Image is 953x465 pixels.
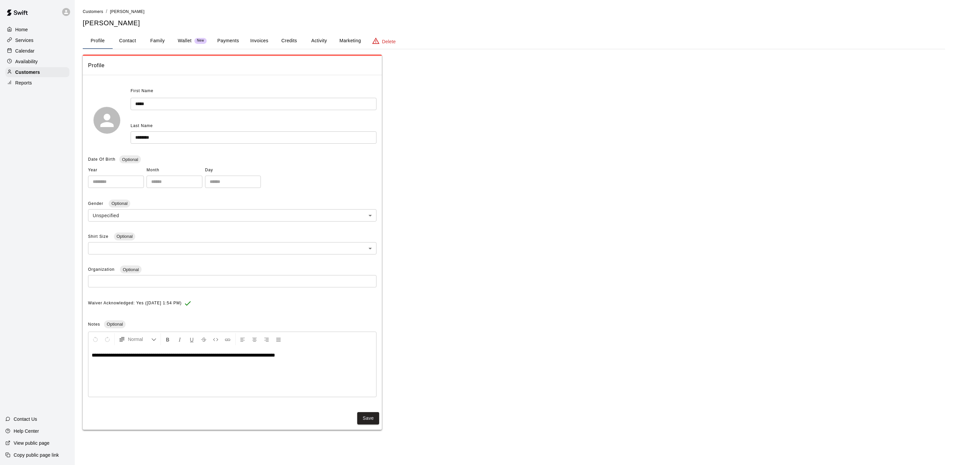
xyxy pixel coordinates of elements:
[244,33,274,49] button: Invoices
[15,26,28,33] p: Home
[88,61,376,70] span: Profile
[5,46,69,56] a: Calendar
[15,48,35,54] p: Calendar
[143,33,172,49] button: Family
[83,8,945,15] nav: breadcrumb
[128,336,151,343] span: Normal
[88,157,115,162] span: Date Of Birth
[273,333,284,345] button: Justify Align
[147,165,202,176] span: Month
[178,37,192,44] p: Wallet
[198,333,209,345] button: Format Strikethrough
[212,33,244,49] button: Payments
[88,165,144,176] span: Year
[304,33,334,49] button: Activity
[334,33,366,49] button: Marketing
[102,333,113,345] button: Redo
[5,25,69,35] a: Home
[119,157,141,162] span: Optional
[249,333,260,345] button: Center Align
[110,9,145,14] span: [PERSON_NAME]
[194,39,207,43] span: New
[5,35,69,45] a: Services
[88,201,105,206] span: Gender
[83,33,113,49] button: Profile
[113,33,143,49] button: Contact
[104,322,125,327] span: Optional
[90,333,101,345] button: Undo
[5,67,69,77] a: Customers
[261,333,272,345] button: Right Align
[88,234,110,239] span: Shirt Size
[120,267,141,272] span: Optional
[15,69,40,76] p: Customers
[14,416,37,422] p: Contact Us
[237,333,248,345] button: Left Align
[274,33,304,49] button: Credits
[15,79,32,86] p: Reports
[186,333,197,345] button: Format Underline
[114,234,135,239] span: Optional
[14,428,39,434] p: Help Center
[131,86,154,96] span: First Name
[357,412,379,424] button: Save
[88,322,100,327] span: Notes
[162,333,173,345] button: Format Bold
[14,440,50,446] p: View public page
[106,8,107,15] li: /
[88,298,182,309] span: Waiver Acknowledged: Yes ([DATE] 1:54 PM)
[83,19,945,28] h5: [PERSON_NAME]
[88,267,116,272] span: Organization
[382,38,396,45] p: Delete
[83,9,103,14] a: Customers
[15,37,34,44] p: Services
[116,333,159,345] button: Formatting Options
[15,58,38,65] p: Availability
[210,333,221,345] button: Insert Code
[5,57,69,67] a: Availability
[131,123,153,128] span: Last Name
[14,452,59,458] p: Copy public page link
[83,33,945,49] div: basic tabs example
[109,201,130,206] span: Optional
[88,209,376,222] div: Unspecified
[5,78,69,88] a: Reports
[222,333,233,345] button: Insert Link
[174,333,185,345] button: Format Italics
[205,165,261,176] span: Day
